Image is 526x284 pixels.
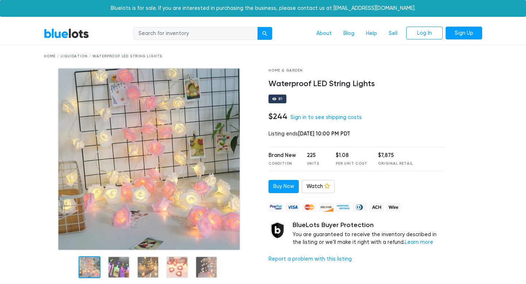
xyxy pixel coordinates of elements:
[268,151,296,160] div: Brand New
[134,27,258,40] input: Search for inventory
[268,203,283,212] img: paypal_credit-80455e56f6e1299e8d57f40c0dcee7b8cd4ae79b9eccbfc37e2480457ba36de9.png
[293,221,445,229] h5: BlueLots Buyer Protection
[336,151,367,160] div: $1.08
[44,28,89,39] a: BlueLots
[268,161,296,166] div: Condition
[378,161,413,166] div: Original Retail
[310,27,338,41] a: About
[268,256,352,262] a: Report a problem with this listing
[293,221,445,246] div: You are guaranteed to receive the inventory described in the listing or we'll make it right with ...
[383,27,403,41] a: Sell
[58,68,240,250] img: 586679f4-4ce2-415a-b7a9-d7faafa8c105-1727426517.jpg
[406,27,443,40] a: Log In
[446,27,482,40] a: Sign Up
[307,151,325,160] div: 225
[386,203,401,212] img: wire-908396882fe19aaaffefbd8e17b12f2f29708bd78693273c0e28e3a24408487f.png
[290,114,362,120] a: Sign in to see shipping costs
[268,180,299,193] a: Buy Now
[44,54,482,59] div: Home / Liquidation / Waterproof LED String Lights
[336,203,350,212] img: american_express-ae2a9f97a040b4b41f6397f7637041a5861d5f99d0716c09922aba4e24c8547d.png
[369,203,384,212] img: ach-b7992fed28a4f97f893c574229be66187b9afb3f1a8d16a4691d3d3140a8ab00.png
[298,130,350,137] span: [DATE] 10:00 PM PDT
[360,27,383,41] a: Help
[319,203,333,212] img: discover-82be18ecfda2d062aad2762c1ca80e2d36a4073d45c9e0ffae68cd515fbd3d32.png
[268,130,445,138] div: Listing ends
[378,151,413,160] div: $7,875
[307,161,325,166] div: Units
[338,27,360,41] a: Blog
[405,239,433,245] a: Learn more
[268,112,287,121] h4: $244
[268,68,445,73] div: Home & Garden
[268,221,287,239] img: buyer_protection_shield-3b65640a83011c7d3ede35a8e5a80bfdfaa6a97447f0071c1475b91a4b0b3d01.png
[352,203,367,212] img: diners_club-c48f30131b33b1bb0e5d0e2dbd43a8bea4cb12cb2961413e2f4250e06c020426.png
[278,97,283,101] div: 81
[302,203,317,212] img: mastercard-42073d1d8d11d6635de4c079ffdb20a4f30a903dc55d1612383a1b395dd17f39.png
[336,161,367,166] div: Per Unit Cost
[302,180,335,193] a: Watch
[268,79,445,89] h4: Waterproof LED String Lights
[285,203,300,212] img: visa-79caf175f036a155110d1892330093d4c38f53c55c9ec9e2c3a54a56571784bb.png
